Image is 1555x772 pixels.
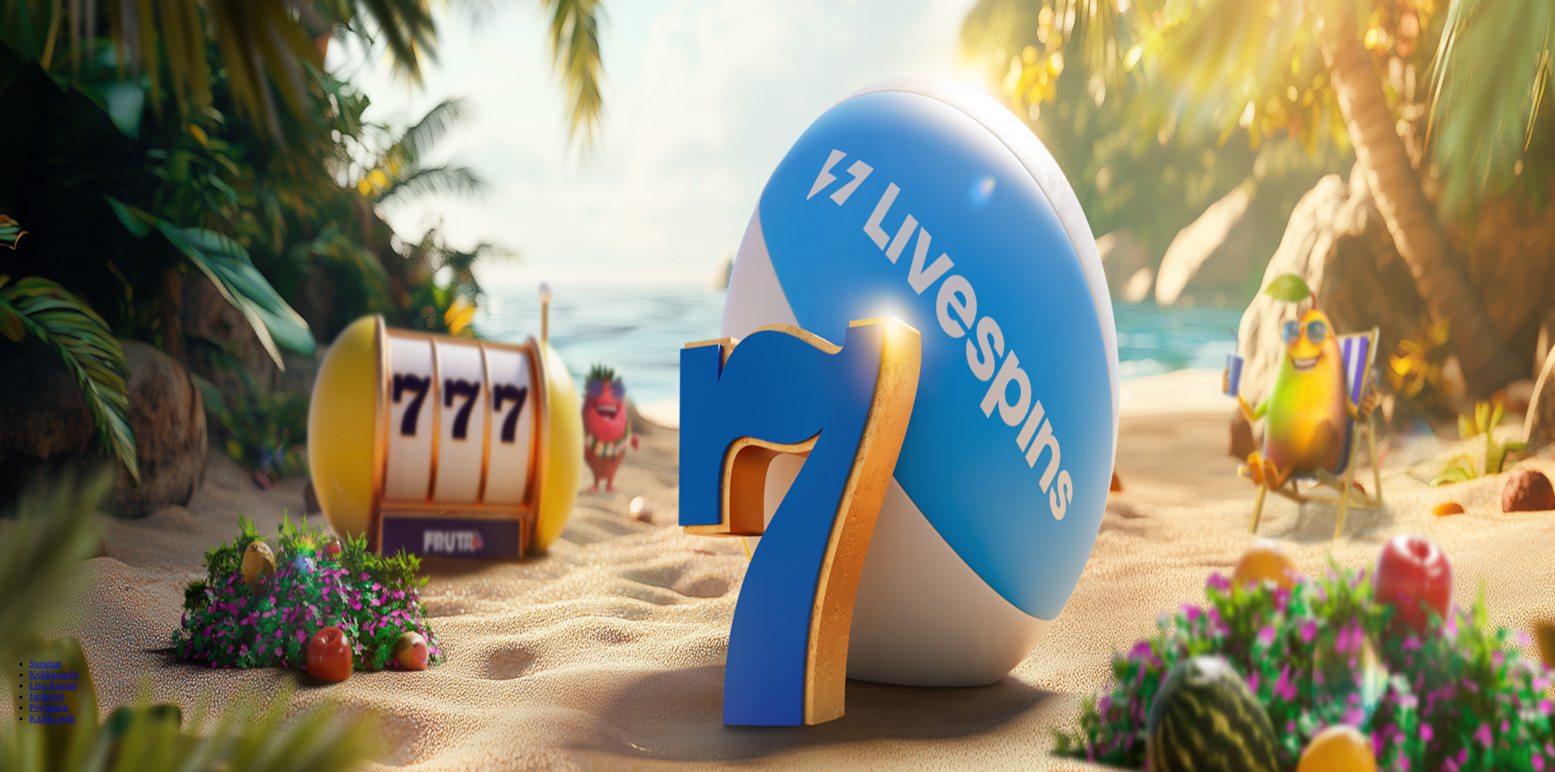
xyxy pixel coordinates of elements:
[29,658,61,669] a: Suositut
[5,638,1550,724] nav: Lobby
[29,669,78,680] a: Kolikkopelit
[29,713,75,723] a: Kaikki pelit
[29,702,69,712] a: Pöytäpelit
[5,638,1550,746] header: Lobby
[29,680,77,691] a: Live Kasino
[29,691,64,702] a: Jackpotit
